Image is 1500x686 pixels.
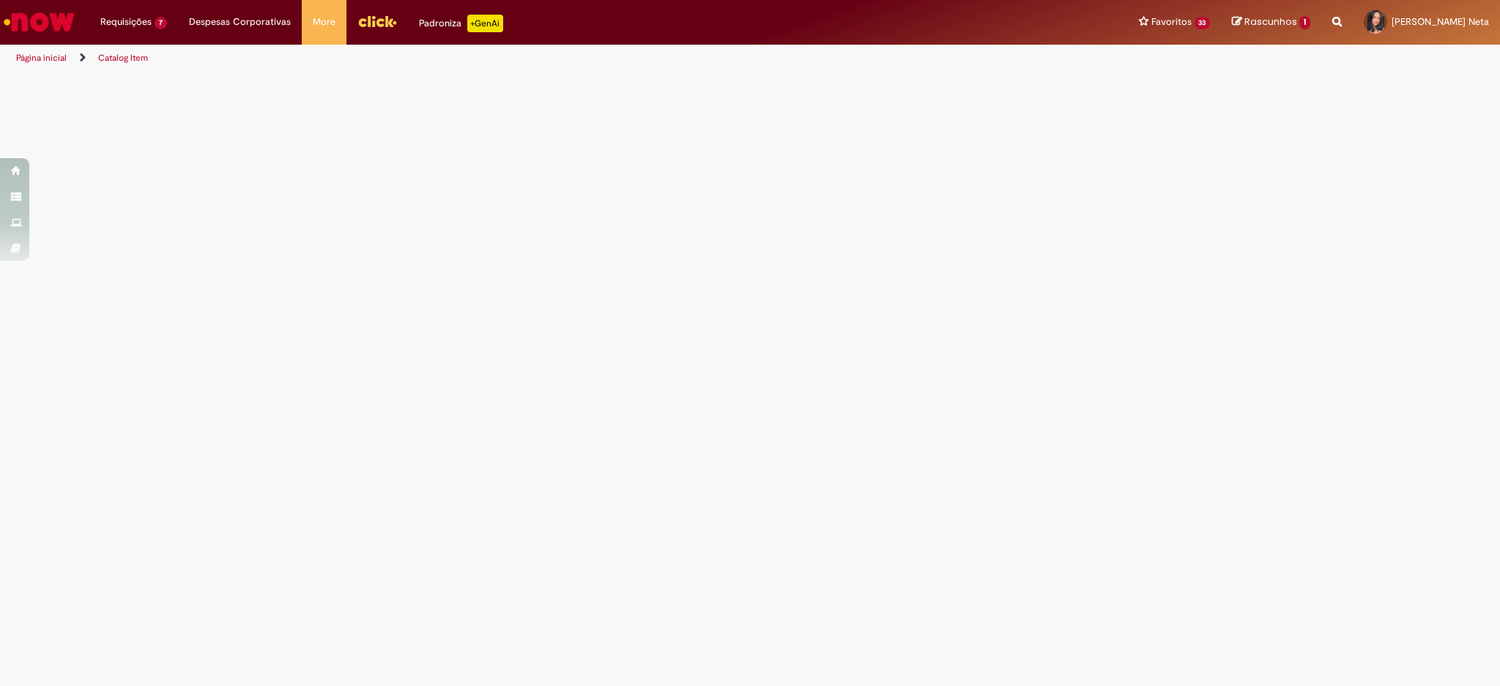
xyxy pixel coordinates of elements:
ul: Trilhas de página [11,45,989,72]
a: Página inicial [16,52,67,64]
span: Favoritos [1151,15,1192,29]
span: 33 [1195,17,1211,29]
img: ServiceNow [1,7,77,37]
div: Padroniza [419,15,503,32]
span: Despesas Corporativas [189,15,291,29]
a: Catalog Item [98,52,148,64]
span: [PERSON_NAME] Neta [1392,15,1489,28]
span: Rascunhos [1244,15,1297,29]
span: 1 [1299,16,1310,29]
a: Rascunhos [1232,15,1310,29]
span: 7 [155,17,167,29]
p: +GenAi [467,15,503,32]
span: More [313,15,335,29]
img: click_logo_yellow_360x200.png [357,10,397,32]
span: Requisições [100,15,152,29]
